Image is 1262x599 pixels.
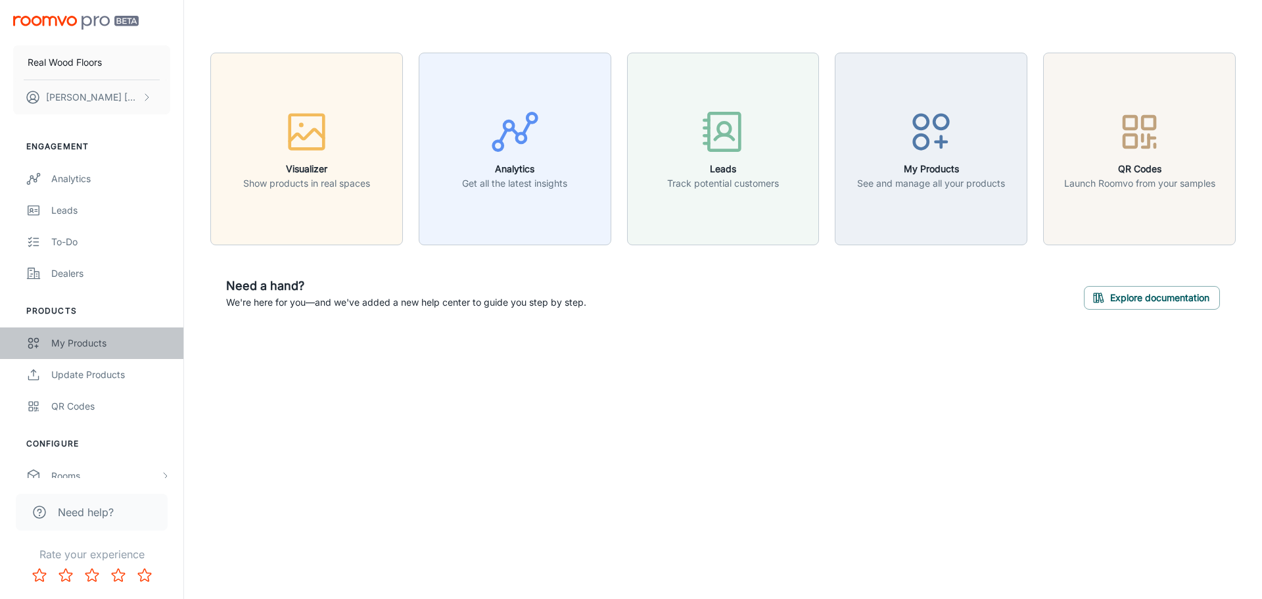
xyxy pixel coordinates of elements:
[51,172,170,186] div: Analytics
[857,162,1005,176] h6: My Products
[857,176,1005,191] p: See and manage all your products
[243,162,370,176] h6: Visualizer
[462,176,567,191] p: Get all the latest insights
[667,162,779,176] h6: Leads
[243,176,370,191] p: Show products in real spaces
[28,55,102,70] p: Real Wood Floors
[1064,176,1215,191] p: Launch Roomvo from your samples
[51,368,170,382] div: Update Products
[1064,162,1215,176] h6: QR Codes
[627,53,820,245] button: LeadsTrack potential customers
[1084,290,1220,303] a: Explore documentation
[226,277,586,295] h6: Need a hand?
[13,16,139,30] img: Roomvo PRO Beta
[51,336,170,350] div: My Products
[51,235,170,249] div: To-do
[226,295,586,310] p: We're here for you—and we've added a new help center to guide you step by step.
[13,80,170,114] button: [PERSON_NAME] [PERSON_NAME]
[1043,141,1236,155] a: QR CodesLaunch Roomvo from your samples
[1043,53,1236,245] button: QR CodesLaunch Roomvo from your samples
[13,45,170,80] button: Real Wood Floors
[210,53,403,245] button: VisualizerShow products in real spaces
[46,90,139,105] p: [PERSON_NAME] [PERSON_NAME]
[835,53,1027,245] button: My ProductsSee and manage all your products
[51,266,170,281] div: Dealers
[667,176,779,191] p: Track potential customers
[419,141,611,155] a: AnalyticsGet all the latest insights
[462,162,567,176] h6: Analytics
[627,141,820,155] a: LeadsTrack potential customers
[1084,286,1220,310] button: Explore documentation
[51,203,170,218] div: Leads
[835,141,1027,155] a: My ProductsSee and manage all your products
[419,53,611,245] button: AnalyticsGet all the latest insights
